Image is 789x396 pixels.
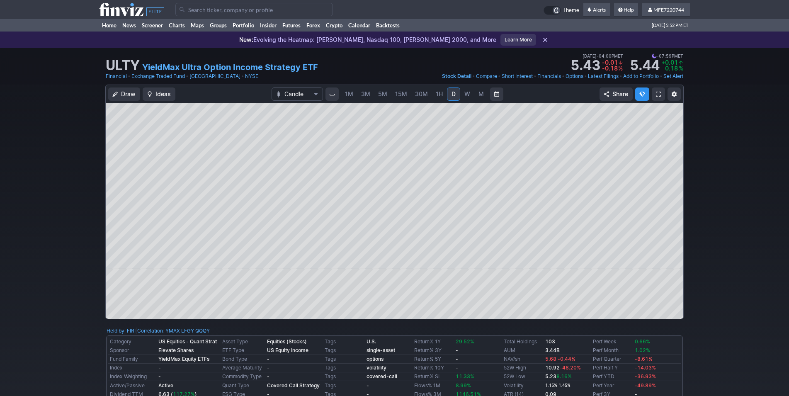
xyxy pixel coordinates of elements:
[452,90,456,97] span: D
[545,383,571,388] small: 1.15% 1.45%
[267,364,269,371] b: -
[267,347,308,353] b: US Equity Income
[108,87,140,101] button: Draw
[635,382,656,389] span: -49.89%
[584,72,587,80] span: •
[165,327,180,335] a: YMAX
[591,338,633,346] td: Perf Week
[106,72,127,80] a: Financial
[108,338,157,346] td: Category
[411,87,432,101] a: 30M
[181,327,194,335] a: LFGY
[623,72,659,80] a: Add to Portfolio
[456,356,458,362] b: -
[143,87,175,101] button: Ideas
[139,19,166,32] a: Screener
[556,373,572,379] span: 8.16%
[107,327,136,335] div: :
[325,87,339,101] button: Interval
[413,346,454,355] td: Return% 3Y
[679,65,683,72] span: %
[239,36,253,43] span: New:
[545,364,581,371] b: 10.92
[502,355,544,364] td: NAV/sh
[121,90,136,98] span: Draw
[108,346,157,355] td: Sponsor
[413,338,454,346] td: Return% 1Y
[221,364,265,372] td: Average Maturity
[367,382,369,389] b: -
[367,338,376,345] b: U.S.
[464,90,470,97] span: W
[195,327,210,335] a: QQQY
[614,3,638,17] a: Help
[534,72,537,80] span: •
[588,73,619,79] span: Latest Filings
[323,372,365,381] td: Tags
[267,356,269,362] b: -
[498,72,501,80] span: •
[591,372,633,381] td: Perf YTD
[221,346,265,355] td: ETF Type
[279,19,303,32] a: Futures
[652,52,683,60] span: 07:59PM ET
[378,90,387,97] span: 5M
[284,90,310,98] span: Candle
[323,346,365,355] td: Tags
[345,19,373,32] a: Calendar
[668,87,681,101] button: Chart Settings
[461,87,474,101] a: W
[652,19,688,32] span: [DATE] 5:52 PM ET
[166,19,188,32] a: Charts
[107,328,124,334] a: Held by
[602,65,618,72] span: -0.18
[571,59,600,72] strong: 5.43
[128,72,131,80] span: •
[490,87,503,101] button: Range
[188,19,207,32] a: Maps
[635,364,656,371] span: -14.03%
[357,87,374,101] a: 3M
[583,3,610,17] a: Alerts
[432,87,447,101] a: 1H
[221,372,265,381] td: Commodity Type
[367,373,397,379] a: covered-call
[303,19,323,32] a: Forex
[558,356,575,362] span: -0.44%
[630,59,660,72] strong: 5.44
[502,364,544,372] td: 52W High
[635,356,653,362] span: -8.61%
[663,72,683,80] a: Set Alert
[108,381,157,390] td: Active/Passive
[267,338,307,345] b: Equities (Stocks)
[367,347,395,353] a: single-asset
[665,65,678,72] span: 0.18
[635,373,656,379] span: -36.93%
[142,61,318,73] a: YieldMax Ultra Option Income Strategy ETF
[591,364,633,372] td: Perf Half Y
[612,90,628,98] span: Share
[597,52,599,60] span: •
[245,72,258,80] a: NYSE
[175,3,333,16] input: Search
[345,90,353,97] span: 1M
[136,327,210,335] div: | :
[415,90,428,97] span: 30M
[131,72,185,80] a: Exchange Traded Fund
[395,90,407,97] span: 15M
[241,72,244,80] span: •
[618,65,623,72] span: %
[544,6,579,15] a: Theme
[323,355,365,364] td: Tags
[108,364,157,372] td: Index
[186,72,189,80] span: •
[478,90,484,97] span: M
[272,87,323,101] button: Chart Type
[545,347,560,353] b: 3.44B
[566,72,583,80] a: Options
[239,36,496,44] p: Evolving the Heatmap: [PERSON_NAME], Nasdaq 100, [PERSON_NAME] 2000, and More
[373,19,403,32] a: Backtests
[476,72,497,80] a: Compare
